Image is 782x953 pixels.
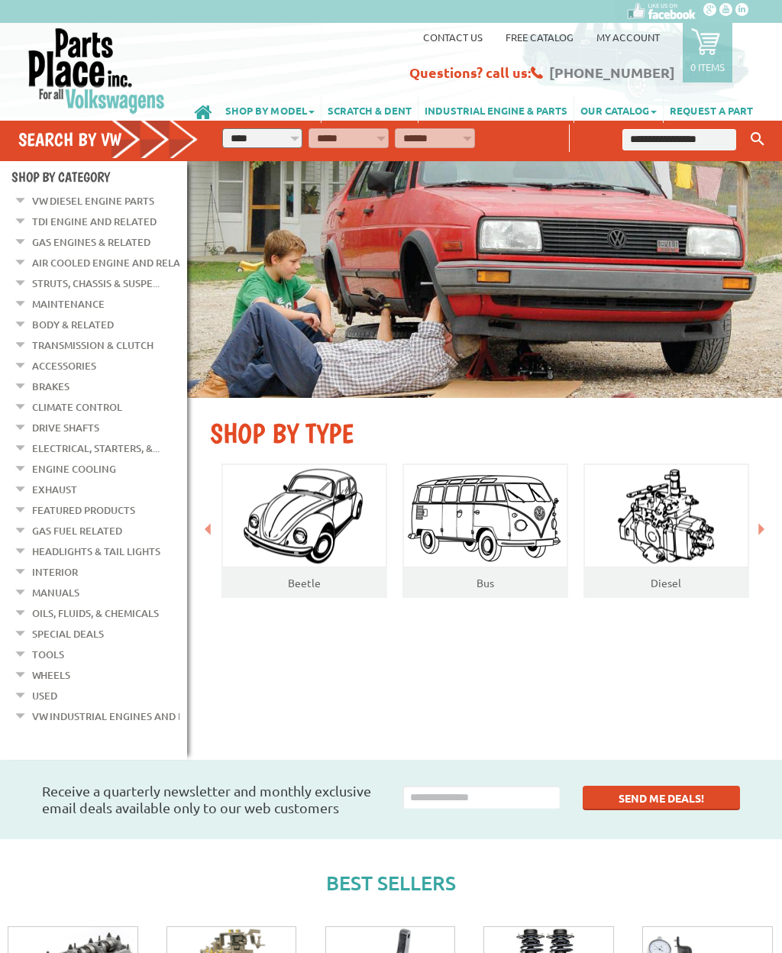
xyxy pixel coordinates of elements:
a: Climate Control [32,397,122,417]
a: Wheels [32,665,70,685]
a: REQUEST A PART [664,96,759,123]
a: Contact us [423,31,483,44]
a: Oils, Fluids, & Chemicals [32,603,159,623]
a: TDI Engine and Related [32,212,157,231]
a: Headlights & Tail Lights [32,541,160,561]
h3: Receive a quarterly newsletter and monthly exclusive email deals available only to our web customers [42,783,380,816]
a: Manuals [32,583,79,602]
a: 0 items [683,23,732,82]
a: Drive Shafts [32,418,99,438]
a: Gas Engines & Related [32,232,150,252]
a: VW Diesel Engine Parts [32,191,154,211]
a: Body & Related [32,315,114,334]
a: Brakes [32,376,69,396]
a: Beetle [288,576,321,590]
h4: Search by VW [18,128,199,150]
img: Parts Place Inc! [27,27,166,115]
a: Diesel [651,576,681,590]
p: 0 items [690,60,725,73]
a: Free Catalog [506,31,574,44]
a: Air Cooled Engine and Related [32,253,199,273]
a: Engine Cooling [32,459,116,479]
img: First slide [900x500] [187,161,782,398]
a: Accessories [32,356,96,376]
img: Diesel [611,464,722,567]
a: OUR CATALOG [574,96,663,123]
img: Bus [404,468,566,564]
a: SHOP BY MODEL [219,96,321,123]
img: Beatle [228,464,381,567]
h2: SHOP BY TYPE [210,417,759,450]
a: Tools [32,644,64,664]
a: Gas Fuel Related [32,521,122,541]
a: My Account [596,31,660,44]
a: Exhaust [32,480,77,499]
a: Used [32,686,57,706]
a: INDUSTRIAL ENGINE & PARTS [418,96,574,123]
button: Keyword Search [746,127,769,152]
a: Struts, Chassis & Suspe... [32,273,160,293]
a: Interior [32,562,78,582]
a: Transmission & Clutch [32,335,153,355]
a: SCRATCH & DENT [322,96,418,123]
a: Maintenance [32,294,105,314]
a: Featured Products [32,500,135,520]
button: SEND ME DEALS! [583,786,740,810]
a: Special Deals [32,624,104,644]
h4: Shop By Category [11,169,187,185]
a: VW Industrial Engines and R... [32,706,191,726]
a: Bus [477,576,494,590]
a: Electrical, Starters, &... [32,438,160,458]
